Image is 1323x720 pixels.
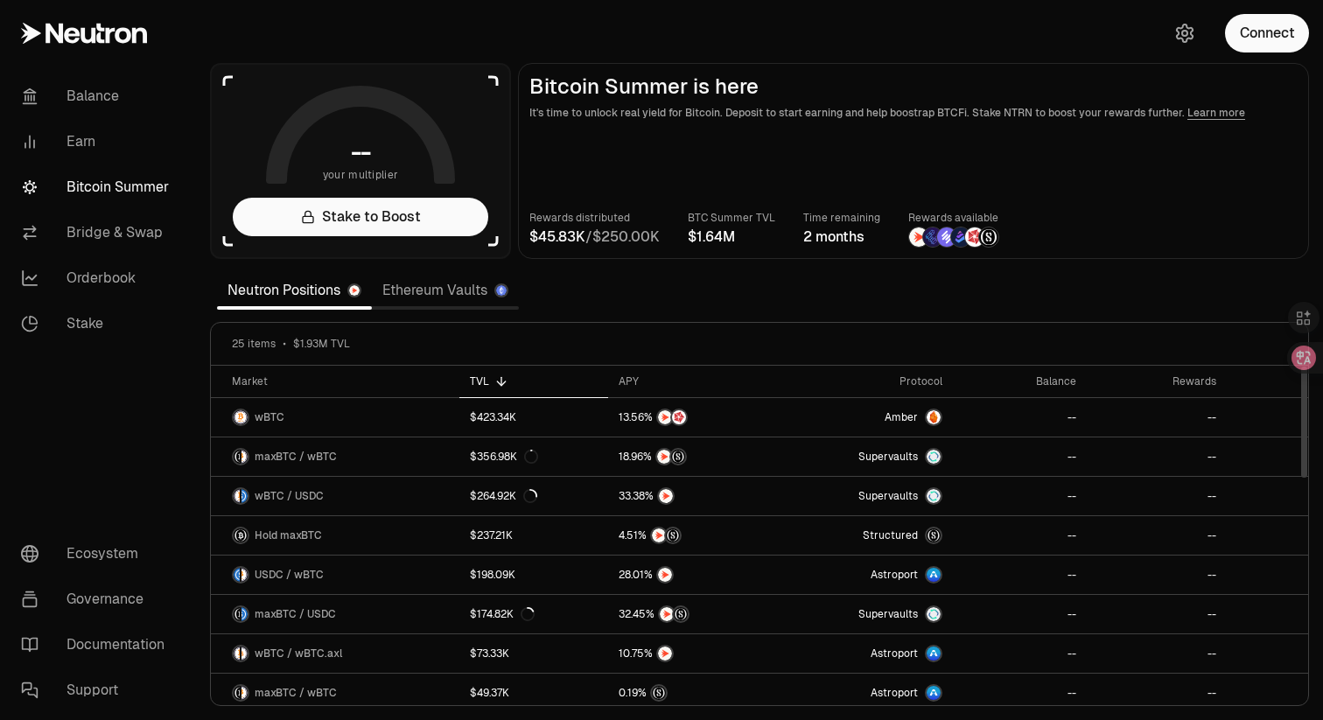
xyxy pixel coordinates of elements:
a: SupervaultsSupervaults [779,437,954,476]
img: maxBTC [927,528,941,542]
div: Market [232,374,449,388]
a: $73.33K [459,634,608,673]
img: wBTC Logo [234,489,240,503]
a: Ecosystem [7,531,189,577]
img: USDC Logo [241,489,248,503]
img: wBTC Logo [234,410,248,424]
span: USDC / wBTC [255,568,324,582]
div: $264.92K [470,489,537,503]
img: Supervaults [927,607,941,621]
a: Stake to Boost [233,198,488,236]
p: Rewards distributed [529,209,660,227]
img: wBTC Logo [234,647,240,661]
img: Solv Points [937,227,956,247]
a: $49.37K [459,674,608,712]
button: NTRNStructured Points [619,605,768,623]
div: APY [619,374,768,388]
a: Bitcoin Summer [7,164,189,210]
img: NTRN [652,528,666,542]
img: wBTC.axl Logo [241,647,248,661]
div: $356.98K [470,450,538,464]
img: Ethereum Logo [496,285,507,296]
div: $73.33K [470,647,509,661]
img: Structured Points [666,528,680,542]
a: Learn more [1187,106,1245,120]
img: maxBTC Logo [234,528,248,542]
button: NTRN [619,487,768,505]
a: NTRNStructured Points [608,516,779,555]
a: $174.82K [459,595,608,633]
h1: -- [351,138,371,166]
img: Supervaults [927,450,941,464]
div: Protocol [789,374,943,388]
a: Astroport [779,634,954,673]
button: NTRN [619,645,768,662]
div: $423.34K [470,410,516,424]
img: Structured Points [674,607,688,621]
a: Stake [7,301,189,346]
span: maxBTC / USDC [255,607,336,621]
a: Orderbook [7,255,189,301]
p: Rewards available [908,209,999,227]
span: wBTC / wBTC.axl [255,647,342,661]
a: $423.34K [459,398,608,437]
a: -- [953,595,1087,633]
img: EtherFi Points [923,227,942,247]
img: maxBTC Logo [234,686,240,700]
img: Mars Fragments [965,227,984,247]
img: NTRN [658,647,672,661]
img: wBTC Logo [241,686,248,700]
img: USDC Logo [241,607,248,621]
span: Astroport [871,568,918,582]
img: Neutron Logo [349,285,360,296]
span: Supervaults [858,450,918,464]
img: wBTC Logo [241,568,248,582]
img: wBTC Logo [241,450,248,464]
a: SupervaultsSupervaults [779,477,954,515]
a: maxBTC LogowBTC LogomaxBTC / wBTC [211,674,459,712]
a: $198.09K [459,556,608,594]
a: maxBTC LogowBTC LogomaxBTC / wBTC [211,437,459,476]
p: Time remaining [803,209,880,227]
div: TVL [470,374,598,388]
a: StructuredmaxBTC [779,516,954,555]
img: Supervaults [927,489,941,503]
a: maxBTC LogoUSDC LogomaxBTC / USDC [211,595,459,633]
span: wBTC / USDC [255,489,324,503]
a: Astroport [779,674,954,712]
a: -- [953,674,1087,712]
span: Structured [863,528,918,542]
a: Support [7,668,189,713]
a: Astroport [779,556,954,594]
a: -- [1087,674,1227,712]
img: maxBTC Logo [234,450,240,464]
a: Neutron Positions [217,273,372,308]
a: -- [953,634,1087,673]
span: Supervaults [858,489,918,503]
a: USDC LogowBTC LogoUSDC / wBTC [211,556,459,594]
span: 25 items [232,337,276,351]
a: Balance [7,73,189,119]
a: NTRN [608,634,779,673]
button: NTRNStructured Points [619,527,768,544]
a: Ethereum Vaults [372,273,519,308]
div: Balance [963,374,1076,388]
a: maxBTC LogoHold maxBTC [211,516,459,555]
div: $237.21K [470,528,513,542]
a: -- [1087,437,1227,476]
span: $1.93M TVL [293,337,350,351]
a: -- [1087,516,1227,555]
a: -- [1087,634,1227,673]
p: It's time to unlock real yield for Bitcoin. Deposit to start earning and help boostrap BTCFi. Sta... [529,104,1298,122]
h2: Bitcoin Summer is here [529,74,1298,99]
span: Astroport [871,647,918,661]
button: Connect [1225,14,1309,52]
span: maxBTC / wBTC [255,686,337,700]
button: Structured Points [619,684,768,702]
div: / [529,227,660,248]
p: BTC Summer TVL [688,209,775,227]
img: Structured Points [652,686,666,700]
div: Rewards [1097,374,1216,388]
img: Amber [927,410,941,424]
div: $198.09K [470,568,515,582]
